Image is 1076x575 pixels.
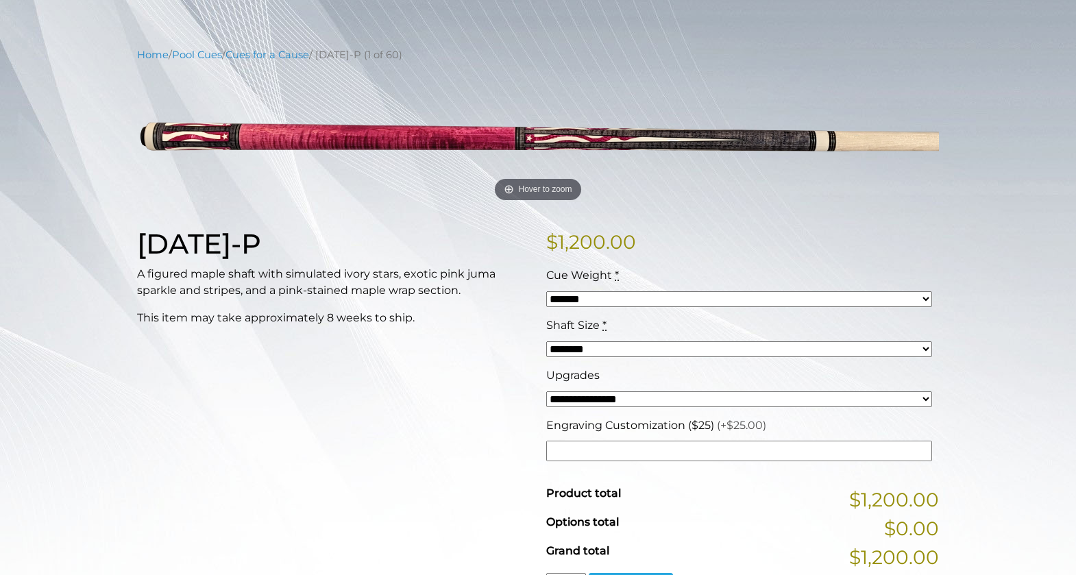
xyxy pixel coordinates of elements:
[546,419,714,432] span: Engraving Customization ($25)
[137,49,169,61] a: Home
[137,47,939,62] nav: Breadcrumb
[546,230,558,254] span: $
[137,73,939,206] a: Hover to zoom
[717,419,766,432] span: (+$25.00)
[615,269,619,282] abbr: required
[137,310,530,326] p: This item may take approximately 8 weeks to ship.
[546,369,600,382] span: Upgrades
[172,49,222,61] a: Pool Cues
[884,514,939,543] span: $0.00
[849,485,939,514] span: $1,200.00
[225,49,309,61] a: Cues for a Cause
[546,487,621,500] span: Product total
[602,319,607,332] abbr: required
[546,515,619,528] span: Options total
[546,269,612,282] span: Cue Weight
[137,228,530,260] h1: [DATE]-P
[137,266,530,299] p: A figured maple shaft with simulated ivory stars, exotic pink juma sparkle and stripes, and a pin...
[546,319,600,332] span: Shaft Size
[849,543,939,572] span: $1,200.00
[546,230,636,254] bdi: 1,200.00
[137,73,939,206] img: dec6-p.png
[546,544,609,557] span: Grand total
